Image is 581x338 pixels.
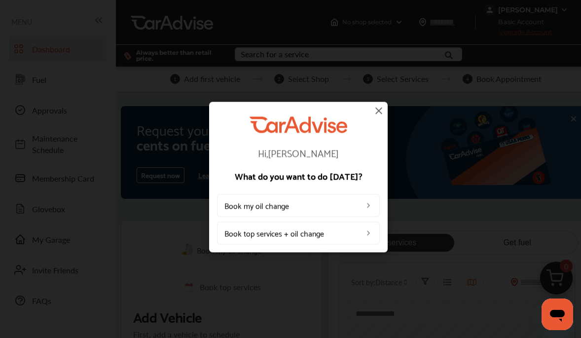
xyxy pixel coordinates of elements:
[250,116,347,133] img: CarAdvise Logo
[217,194,380,217] a: Book my oil change
[373,105,385,116] img: close-icon.a004319c.svg
[542,299,573,330] iframe: Button to launch messaging window
[217,148,380,157] p: Hi, [PERSON_NAME]
[364,229,372,237] img: left_arrow_icon.0f472efe.svg
[364,201,372,209] img: left_arrow_icon.0f472efe.svg
[217,222,380,244] a: Book top services + oil change
[217,171,380,180] p: What do you want to do [DATE]?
